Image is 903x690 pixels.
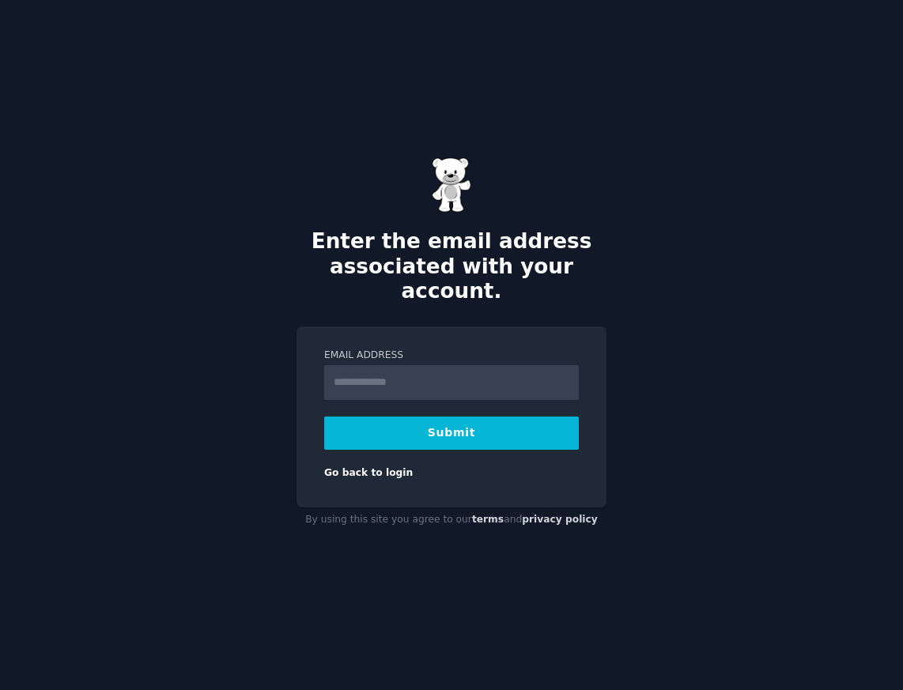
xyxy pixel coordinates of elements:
[324,349,579,363] label: Email Address
[297,507,606,533] div: By using this site you agree to our and
[297,229,606,304] h2: Enter the email address associated with your account.
[522,514,598,525] a: privacy policy
[324,467,413,478] a: Go back to login
[472,514,504,525] a: terms
[324,417,579,450] button: Submit
[432,157,471,213] img: Gummy Bear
